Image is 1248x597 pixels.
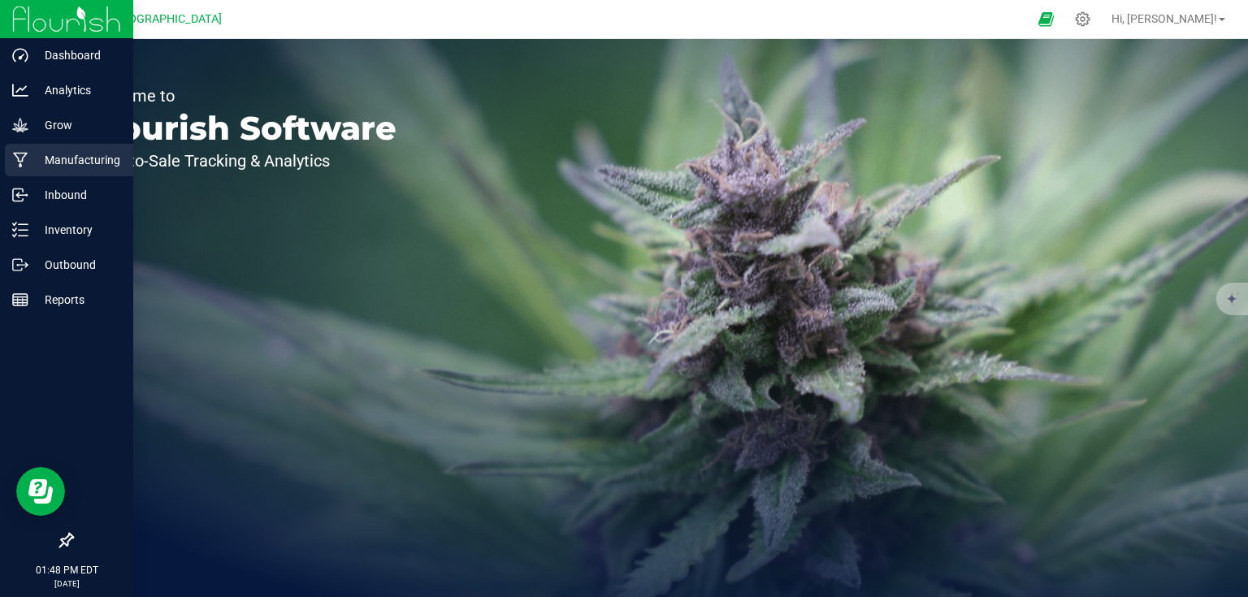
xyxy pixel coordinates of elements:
[1111,12,1217,25] span: Hi, [PERSON_NAME]!
[28,45,126,65] p: Dashboard
[28,185,126,205] p: Inbound
[88,88,396,104] p: Welcome to
[28,255,126,275] p: Outbound
[110,12,222,26] span: [GEOGRAPHIC_DATA]
[28,115,126,135] p: Grow
[28,150,126,170] p: Manufacturing
[12,292,28,308] inline-svg: Reports
[12,187,28,203] inline-svg: Inbound
[28,290,126,309] p: Reports
[28,80,126,100] p: Analytics
[1072,11,1093,27] div: Manage settings
[7,563,126,578] p: 01:48 PM EDT
[16,467,65,516] iframe: Resource center
[12,257,28,273] inline-svg: Outbound
[12,152,28,168] inline-svg: Manufacturing
[12,117,28,133] inline-svg: Grow
[28,220,126,240] p: Inventory
[12,47,28,63] inline-svg: Dashboard
[12,82,28,98] inline-svg: Analytics
[88,153,396,169] p: Seed-to-Sale Tracking & Analytics
[7,578,126,590] p: [DATE]
[12,222,28,238] inline-svg: Inventory
[1028,3,1064,35] span: Open Ecommerce Menu
[88,112,396,145] p: Flourish Software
